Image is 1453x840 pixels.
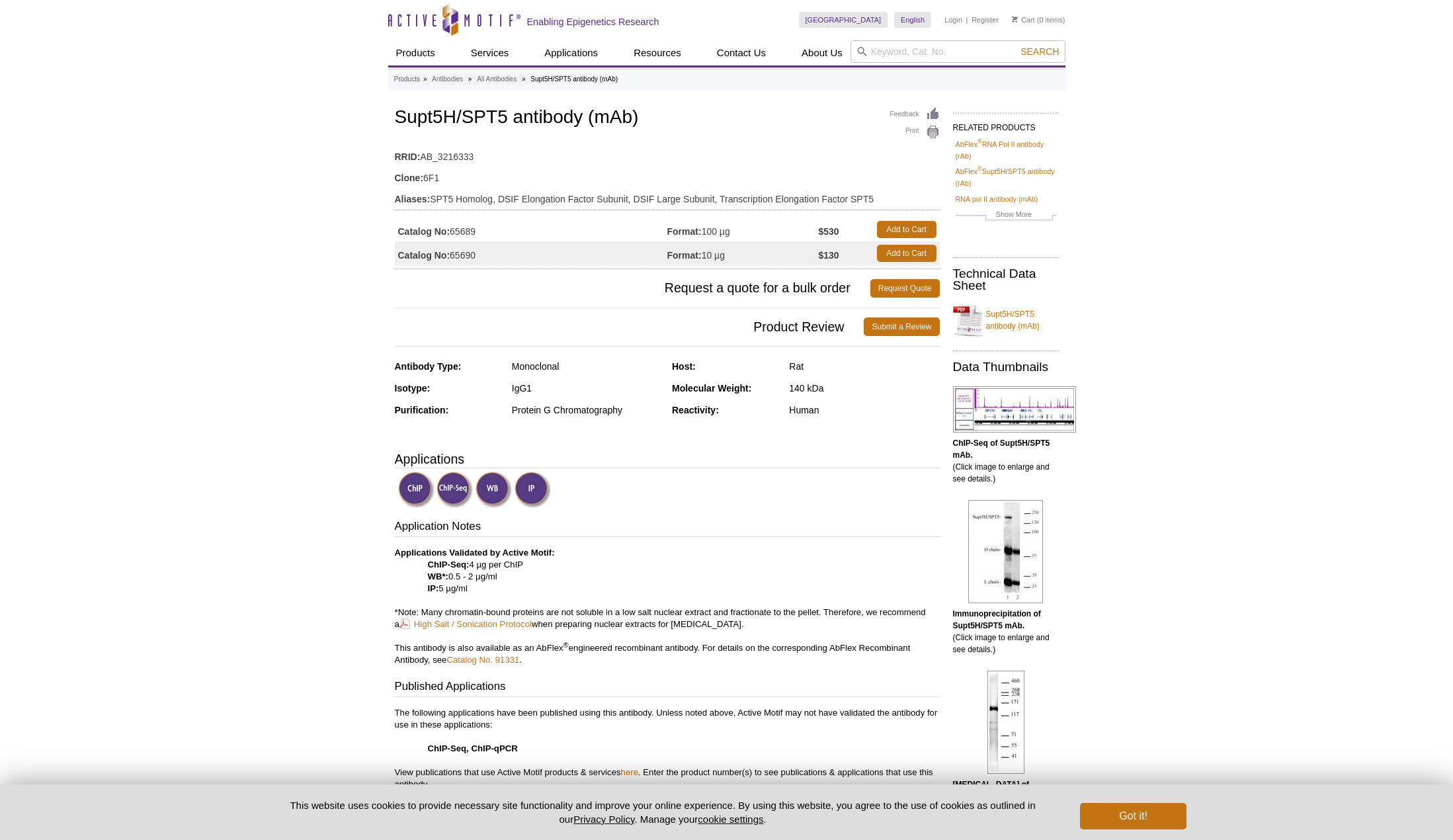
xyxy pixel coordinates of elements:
span: Request a quote for a bulk order [395,279,870,298]
strong: ChIP-Seq: [428,560,470,569]
button: cookie settings [698,814,763,825]
td: 65689 [395,218,667,241]
strong: Isotype: [395,383,431,394]
a: Print [890,125,940,140]
p: (Click image to enlarge and see details.) [953,778,1059,826]
h2: Technical Data Sheet [953,268,1059,292]
a: Products [388,40,443,65]
div: Monoclonal [512,360,662,372]
img: Supt5H/SPT5 antibody (mAb) tested by Western blot. [987,671,1024,774]
strong: RRID: [395,151,421,163]
a: Feedback [890,107,940,122]
p: (Click image to enlarge and see details.) [953,437,1059,485]
a: Privacy Policy [573,814,634,825]
a: Add to Cart [877,245,936,262]
li: (0 items) [1012,12,1065,28]
img: Supt5H/SPT5 antibody (mAb) tested by ChIP-Seq. [953,386,1076,433]
div: IgG1 [512,382,662,394]
a: Services [463,40,517,65]
a: Applications [536,40,606,65]
a: Login [944,15,962,24]
a: AbFlex®Supt5H/SPT5 antibody (rAb) [956,165,1056,189]
button: Search [1017,46,1063,58]
img: Your Cart [1012,16,1018,22]
div: Human [789,404,939,416]
a: Cart [1012,15,1035,24]
td: SPT5 Homolog, DSIF Elongation Factor Subunit, DSIF Large Subunit, Transcription Elongation Factor... [395,185,940,206]
sup: ® [977,166,982,173]
strong: IP: [428,583,439,593]
div: 140 kDa [789,382,939,394]
p: This website uses cookies to provide necessary site functionality and improve your online experie... [267,798,1059,826]
span: Search [1020,46,1059,57]
a: Catalog No. 91331 [446,655,519,665]
h2: RELATED PRODUCTS [953,112,1059,136]
strong: Purification: [395,405,449,415]
img: Western Blot Validated [476,472,512,508]
h3: Applications [395,449,940,469]
strong: Catalog No: [398,226,450,237]
a: Products [394,73,420,85]
img: ChIP-Seq Validated [436,472,473,508]
button: Got it! [1080,803,1186,829]
li: » [468,75,472,83]
li: Supt5H/SPT5 antibody (mAb) [530,75,618,83]
b: [MEDICAL_DATA] of Supt5H/SPT5 mAb. [953,780,1030,801]
b: Applications Validated by Active Motif: [395,548,555,558]
h1: Supt5H/SPT5 antibody (mAb) [395,107,940,130]
a: All Antibodies [477,73,517,85]
h3: Published Applications [395,679,940,697]
input: Keyword, Cat. No. [851,40,1065,63]
strong: Catalog No: [398,249,450,261]
a: RNA pol II antibody (mAb) [956,193,1038,205]
p: (Click image to enlarge and see details.) [953,608,1059,655]
strong: Aliases: [395,193,431,205]
li: » [522,75,526,83]
a: Supt5H/SPT5 antibody (mAb) [953,300,1059,340]
a: [GEOGRAPHIC_DATA] [799,12,888,28]
a: Register [972,15,999,24]
sup: ® [563,640,569,648]
img: ChIP Validated [398,472,435,508]
strong: Format: [667,226,702,237]
td: AB_3216333 [395,143,940,164]
h3: Application Notes [395,519,940,537]
strong: Host: [672,361,696,372]
a: Add to Cart [877,221,936,238]
p: 4 µg per ChIP 0.5 - 2 µg/ml 5 µg/ml *Note: Many chromatin-bound proteins are not soluble in a low... [395,547,940,666]
span: Product Review [395,317,864,336]
a: Resources [626,40,689,65]
a: here [621,767,638,777]
td: 100 µg [667,218,819,241]
a: Submit a Review [864,317,939,336]
strong: Format: [667,249,702,261]
strong: Reactivity: [672,405,719,415]
a: Request Quote [870,279,940,298]
a: Antibodies [432,73,463,85]
a: English [894,12,931,28]
a: Show More [956,208,1056,224]
a: High Salt / Sonication Protocol [399,618,532,630]
img: Immunoprecipitation Validated [515,472,551,508]
a: About Us [794,40,851,65]
b: Immunoprecipitation of Supt5H/SPT5 mAb. [953,609,1041,630]
strong: ChIP-Seq, ChIP-qPCR [428,743,518,753]
li: | [966,12,968,28]
strong: Clone: [395,172,424,184]
a: Contact Us [709,40,774,65]
strong: $530 [818,226,839,237]
h2: Enabling Epigenetics Research [527,16,659,28]
img: Supt5H/SPT5 antibody (mAb) tested by immunoprecipitation. [968,500,1043,603]
li: » [423,75,427,83]
td: 6F1 [395,164,940,185]
h2: Data Thumbnails [953,361,1059,373]
a: AbFlex®RNA Pol II antibody (rAb) [956,138,1056,162]
b: ChIP-Seq of Supt5H/SPT5 mAb. [953,439,1050,460]
p: The following applications have been published using this antibody. Unless noted above, Active Mo... [395,707,940,790]
div: Protein G Chromatography [512,404,662,416]
div: Rat [789,360,939,372]
td: 10 µg [667,241,819,265]
strong: $130 [818,249,839,261]
strong: Antibody Type: [395,361,462,372]
strong: Molecular Weight: [672,383,751,394]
